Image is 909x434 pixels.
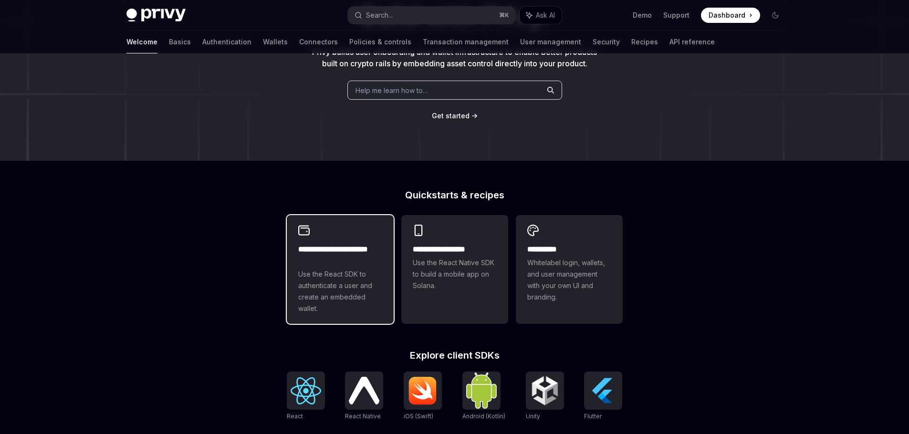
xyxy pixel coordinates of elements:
[423,31,509,53] a: Transaction management
[526,372,564,421] a: UnityUnity
[298,269,382,314] span: Use the React SDK to authenticate a user and create an embedded wallet.
[520,31,581,53] a: User management
[530,375,560,406] img: Unity
[709,10,745,20] span: Dashboard
[407,376,438,405] img: iOS (Swift)
[701,8,760,23] a: Dashboard
[499,11,509,19] span: ⌘ K
[663,10,690,20] a: Support
[355,85,428,95] span: Help me learn how to…
[768,8,783,23] button: Toggle dark mode
[126,9,186,22] img: dark logo
[466,372,497,408] img: Android (Kotlin)
[263,31,288,53] a: Wallets
[404,413,433,420] span: iOS (Swift)
[462,372,505,421] a: Android (Kotlin)Android (Kotlin)
[432,111,470,121] a: Get started
[366,10,393,21] div: Search...
[299,31,338,53] a: Connectors
[593,31,620,53] a: Security
[413,257,497,291] span: Use the React Native SDK to build a mobile app on Solana.
[169,31,191,53] a: Basics
[584,372,622,421] a: FlutterFlutter
[631,31,658,53] a: Recipes
[432,112,470,120] span: Get started
[287,372,325,421] a: ReactReact
[349,31,411,53] a: Policies & controls
[404,372,442,421] a: iOS (Swift)iOS (Swift)
[287,413,303,420] span: React
[526,413,540,420] span: Unity
[588,375,618,406] img: Flutter
[462,413,505,420] span: Android (Kotlin)
[527,257,611,303] span: Whitelabel login, wallets, and user management with your own UI and branding.
[536,10,555,20] span: Ask AI
[669,31,715,53] a: API reference
[287,190,623,200] h2: Quickstarts & recipes
[126,31,157,53] a: Welcome
[401,215,508,324] a: **** **** **** ***Use the React Native SDK to build a mobile app on Solana.
[584,413,602,420] span: Flutter
[348,7,515,24] button: Search...⌘K
[633,10,652,20] a: Demo
[349,377,379,404] img: React Native
[520,7,562,24] button: Ask AI
[291,377,321,404] img: React
[516,215,623,324] a: **** *****Whitelabel login, wallets, and user management with your own UI and branding.
[345,413,381,420] span: React Native
[202,31,251,53] a: Authentication
[345,372,383,421] a: React NativeReact Native
[287,351,623,360] h2: Explore client SDKs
